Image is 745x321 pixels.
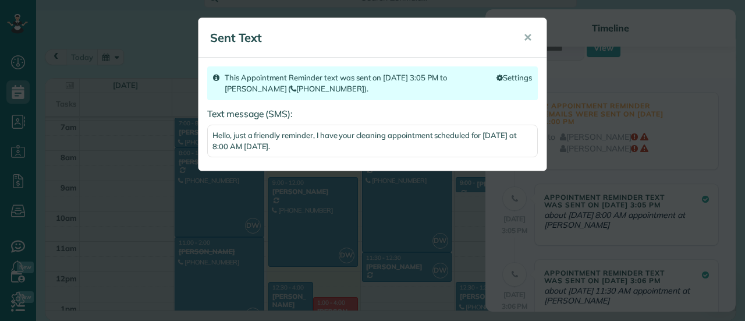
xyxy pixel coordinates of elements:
[207,109,538,119] h4: Text message (SMS):
[496,72,532,83] a: Settings
[210,30,507,46] h5: Sent Text
[523,31,532,44] span: ✕
[207,125,538,157] div: Hello, just a friendly reminder, I have your cleaning appointment scheduled for [DATE] at 8:00 AM...
[207,66,538,100] div: This Appointment Reminder text was sent on [DATE] 3:05 PM to [PERSON_NAME] ( [PHONE_NUMBER]).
